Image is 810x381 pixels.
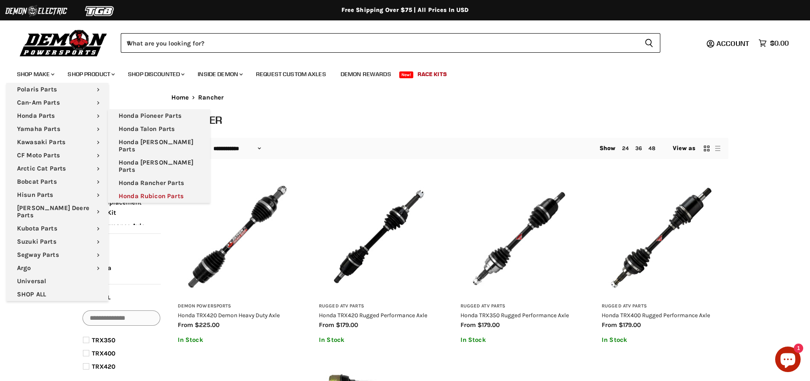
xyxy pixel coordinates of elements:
[602,336,722,344] p: In Stock
[477,321,500,329] span: $179.00
[336,321,358,329] span: $179.00
[178,303,298,310] h3: Demon Powersports
[622,145,629,151] a: 24
[17,28,110,58] img: Demon Powersports
[411,65,453,83] a: Race Kits
[673,145,696,152] span: View as
[108,122,210,136] a: Honda Talon Parts
[6,288,108,301] a: SHOP ALL
[6,275,108,288] a: Universal
[191,65,248,83] a: Inside Demon
[11,65,60,83] a: Shop Make
[6,109,108,122] a: Honda Parts
[334,65,398,83] a: Demon Rewards
[716,39,749,48] span: Account
[4,3,68,19] img: Demon Electric Logo 2
[108,109,210,203] ul: Main menu
[250,65,333,83] a: Request Custom Axles
[65,6,745,14] div: Free Shipping Over $75 | All Prices In USD
[6,175,108,188] a: Bobcat Parts
[319,336,439,344] p: In Stock
[754,37,793,49] a: $0.00
[108,176,210,190] a: Honda Rancher Parts
[6,188,108,202] a: Hisun Parts
[122,65,190,83] a: Shop Discounted
[635,145,642,151] a: 36
[399,71,414,78] span: New!
[319,177,439,297] img: Honda TRX420 Rugged Performance Axle
[713,40,754,47] a: Account
[600,145,616,152] span: Show
[108,190,210,203] a: Honda Rubicon Parts
[648,145,655,151] a: 48
[6,83,108,96] a: Polaris Parts
[92,336,115,344] span: TRX350
[108,156,210,176] a: Honda [PERSON_NAME] Parts
[6,262,108,275] a: Argo
[92,350,115,357] span: TRX400
[460,303,581,310] h3: Rugged ATV Parts
[171,138,728,159] nav: Collection utilities
[6,248,108,262] a: Segway Parts
[198,94,224,101] span: Rancher
[602,321,617,329] span: from
[713,144,722,153] button: list view
[121,33,638,53] input: When autocomplete results are available use up and down arrows to review and enter to select
[11,62,787,83] ul: Main menu
[108,109,210,122] a: Honda Pioneer Parts
[319,321,334,329] span: from
[619,321,641,329] span: $179.00
[61,65,120,83] a: Shop Product
[773,347,803,374] inbox-online-store-chat: Shopify online store chat
[702,144,711,153] button: grid view
[195,321,219,329] span: $225.00
[92,363,115,370] span: TRX420
[171,94,189,101] a: Home
[638,33,660,53] button: Search
[319,312,427,318] a: Honda TRX420 Rugged Performance Axle
[171,94,728,101] nav: Breadcrumbs
[121,33,660,53] form: Product
[6,222,108,235] a: Kubota Parts
[6,83,108,301] ul: Main menu
[602,177,722,297] img: Honda TRX400 Rugged Performance Axle
[82,310,160,326] input: Search Options
[108,136,210,156] a: Honda [PERSON_NAME] Parts
[6,149,108,162] a: CF Moto Parts
[6,202,108,222] a: [PERSON_NAME] Deere Parts
[178,336,298,344] p: In Stock
[460,321,476,329] span: from
[460,312,569,318] a: Honda TRX350 Rugged Performance Axle
[6,136,108,149] a: Kawasaki Parts
[92,222,145,230] span: Performance Axle
[178,321,193,329] span: from
[6,162,108,175] a: Arctic Cat Parts
[460,336,581,344] p: In Stock
[6,96,108,109] a: Can-Am Parts
[6,122,108,136] a: Yamaha Parts
[178,312,280,318] a: Honda TRX420 Demon Heavy Duty Axle
[460,177,581,297] img: Honda TRX350 Rugged Performance Axle
[602,312,710,318] a: Honda TRX400 Rugged Performance Axle
[319,303,439,310] h3: Rugged ATV Parts
[6,235,108,248] a: Suzuki Parts
[178,177,298,297] img: Honda TRX420 Demon Heavy Duty Axle
[602,303,722,310] h3: Rugged ATV Parts
[770,39,789,47] span: $0.00
[171,113,728,127] h1: Rancher
[68,3,132,19] img: TGB Logo 2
